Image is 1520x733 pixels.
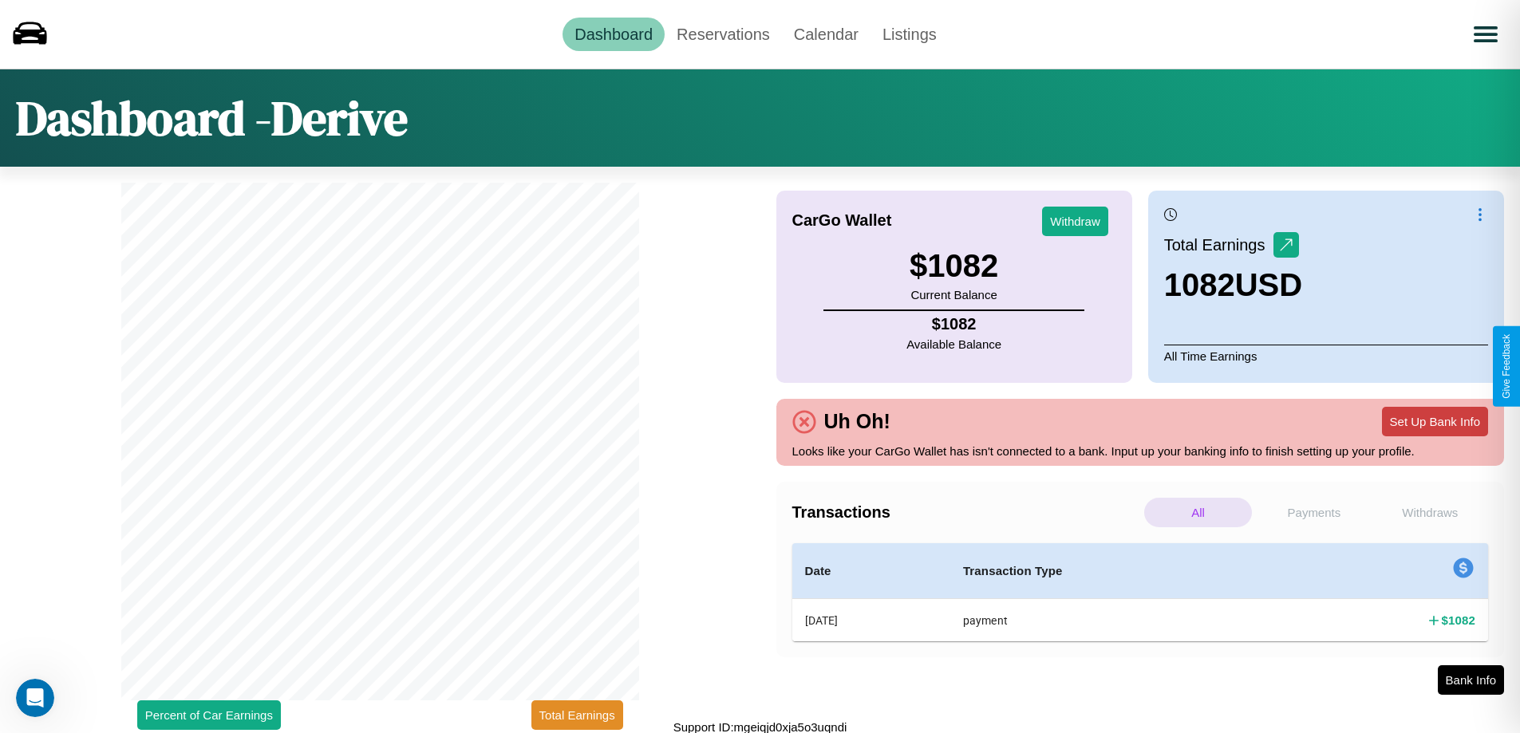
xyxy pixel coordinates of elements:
h4: Date [805,562,938,581]
table: simple table [792,543,1489,641]
h3: $ 1082 [910,248,998,284]
iframe: Intercom live chat [16,679,54,717]
th: payment [950,599,1286,642]
a: Calendar [782,18,871,51]
h4: $ 1082 [906,315,1001,333]
button: Withdraw [1042,207,1108,236]
p: Looks like your CarGo Wallet has isn't connected to a bank. Input up your banking info to finish ... [792,440,1489,462]
p: Payments [1260,498,1368,527]
h4: $ 1082 [1442,612,1475,629]
h4: Transactions [792,503,1140,522]
a: Dashboard [563,18,665,51]
p: All Time Earnings [1164,345,1488,367]
button: Total Earnings [531,700,623,730]
p: Withdraws [1376,498,1484,527]
h3: 1082 USD [1164,267,1302,303]
h4: Transaction Type [963,562,1273,581]
h4: Uh Oh! [816,410,898,433]
p: Total Earnings [1164,231,1273,259]
a: Reservations [665,18,782,51]
p: Available Balance [906,333,1001,355]
button: Set Up Bank Info [1382,407,1488,436]
p: Current Balance [910,284,998,305]
div: Give Feedback [1501,334,1512,399]
h4: CarGo Wallet [792,211,892,230]
p: All [1144,498,1252,527]
button: Open menu [1463,12,1508,57]
a: Listings [871,18,949,51]
h1: Dashboard - Derive [16,85,408,151]
button: Bank Info [1438,665,1504,695]
th: [DATE] [792,599,950,642]
button: Percent of Car Earnings [137,700,281,730]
